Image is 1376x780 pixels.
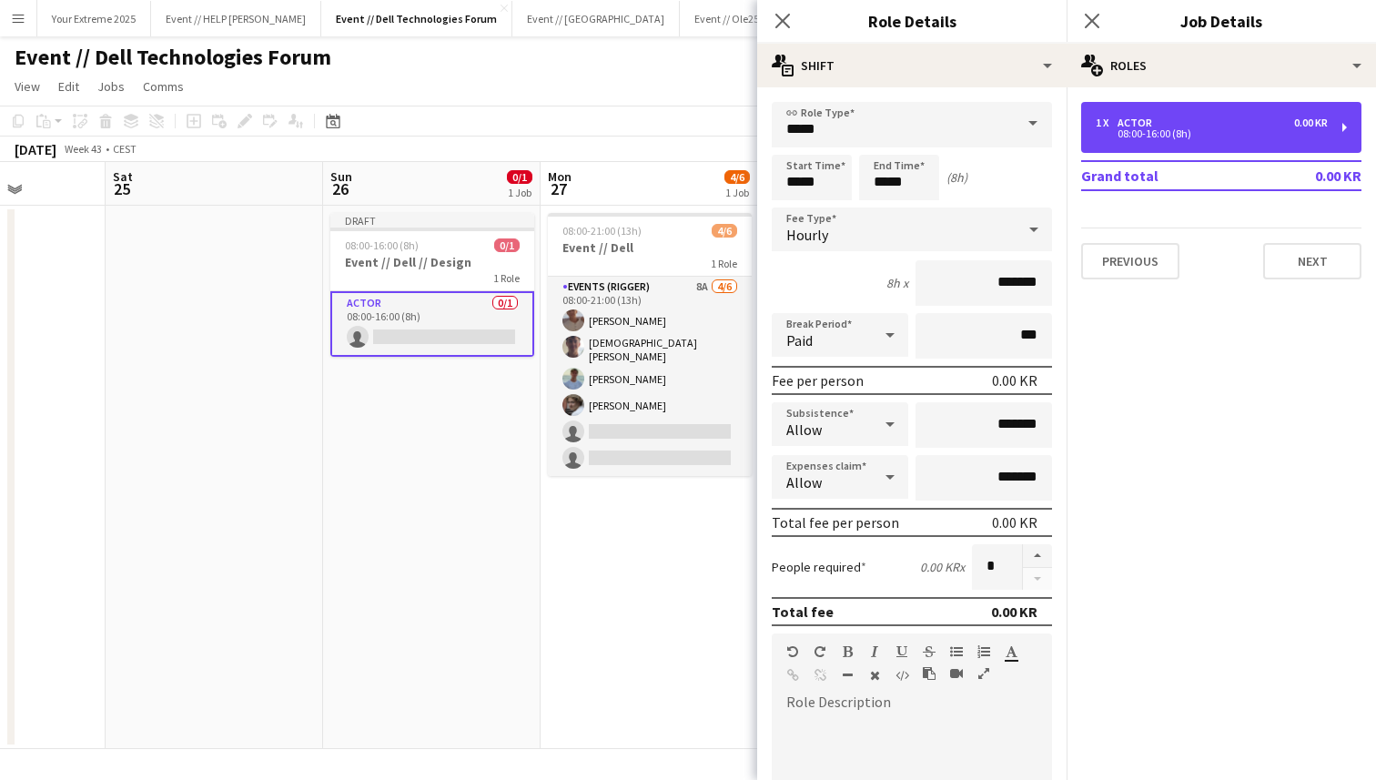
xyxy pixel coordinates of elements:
[1067,9,1376,33] h3: Job Details
[786,473,822,491] span: Allow
[1255,161,1361,190] td: 0.00 KR
[895,668,908,683] button: HTML Code
[711,257,737,270] span: 1 Role
[330,213,534,357] app-job-card: Draft08:00-16:00 (8h)0/1Event // Dell // Design1 RoleActor0/108:00-16:00 (8h)
[757,44,1067,87] div: Shift
[1023,544,1052,568] button: Increase
[786,644,799,659] button: Undo
[923,644,936,659] button: Strikethrough
[772,559,866,575] label: People required
[51,75,86,98] a: Edit
[772,371,864,390] div: Fee per person
[321,1,512,36] button: Event // Dell Technologies Forum
[494,238,520,252] span: 0/1
[992,513,1037,532] div: 0.00 KR
[136,75,191,98] a: Comms
[328,178,352,199] span: 26
[562,224,642,238] span: 08:00-21:00 (13h)
[1081,243,1179,279] button: Previous
[7,75,47,98] a: View
[680,1,801,36] button: Event // Ole25 (JCP)
[868,668,881,683] button: Clear Formatting
[151,1,321,36] button: Event // HELP [PERSON_NAME]
[143,78,184,95] span: Comms
[90,75,132,98] a: Jobs
[786,331,813,349] span: Paid
[512,1,680,36] button: Event // [GEOGRAPHIC_DATA]
[1005,644,1017,659] button: Text Color
[992,371,1037,390] div: 0.00 KR
[37,1,151,36] button: Your Extreme 2025
[330,168,352,185] span: Sun
[110,178,133,199] span: 25
[97,78,125,95] span: Jobs
[950,644,963,659] button: Unordered List
[991,603,1037,621] div: 0.00 KR
[725,186,749,199] div: 1 Job
[330,254,534,270] h3: Event // Dell // Design
[772,513,899,532] div: Total fee per person
[895,644,908,659] button: Underline
[786,226,828,244] span: Hourly
[493,271,520,285] span: 1 Role
[841,644,854,659] button: Bold
[345,238,419,252] span: 08:00-16:00 (8h)
[772,603,834,621] div: Total fee
[548,213,752,476] app-job-card: 08:00-21:00 (13h)4/6Event // Dell1 RoleEvents (Rigger)8A4/608:00-21:00 (13h)[PERSON_NAME][DEMOGRA...
[1096,116,1118,129] div: 1 x
[15,78,40,95] span: View
[724,170,750,184] span: 4/6
[545,178,572,199] span: 27
[1067,44,1376,87] div: Roles
[548,168,572,185] span: Mon
[330,213,534,228] div: Draft
[1294,116,1328,129] div: 0.00 KR
[886,275,908,291] div: 8h x
[1118,116,1159,129] div: Actor
[548,277,752,476] app-card-role: Events (Rigger)8A4/608:00-21:00 (13h)[PERSON_NAME][DEMOGRAPHIC_DATA][PERSON_NAME][PERSON_NAME][PE...
[712,224,737,238] span: 4/6
[58,78,79,95] span: Edit
[548,239,752,256] h3: Event // Dell
[977,644,990,659] button: Ordered List
[330,291,534,357] app-card-role: Actor0/108:00-16:00 (8h)
[15,140,56,158] div: [DATE]
[841,668,854,683] button: Horizontal Line
[15,44,331,71] h1: Event // Dell Technologies Forum
[508,186,531,199] div: 1 Job
[757,9,1067,33] h3: Role Details
[1096,129,1328,138] div: 08:00-16:00 (8h)
[113,168,133,185] span: Sat
[868,644,881,659] button: Italic
[923,666,936,681] button: Paste as plain text
[1081,161,1255,190] td: Grand total
[60,142,106,156] span: Week 43
[946,169,967,186] div: (8h)
[920,559,965,575] div: 0.00 KR x
[1263,243,1361,279] button: Next
[814,644,826,659] button: Redo
[786,420,822,439] span: Allow
[977,666,990,681] button: Fullscreen
[507,170,532,184] span: 0/1
[950,666,963,681] button: Insert video
[113,142,137,156] div: CEST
